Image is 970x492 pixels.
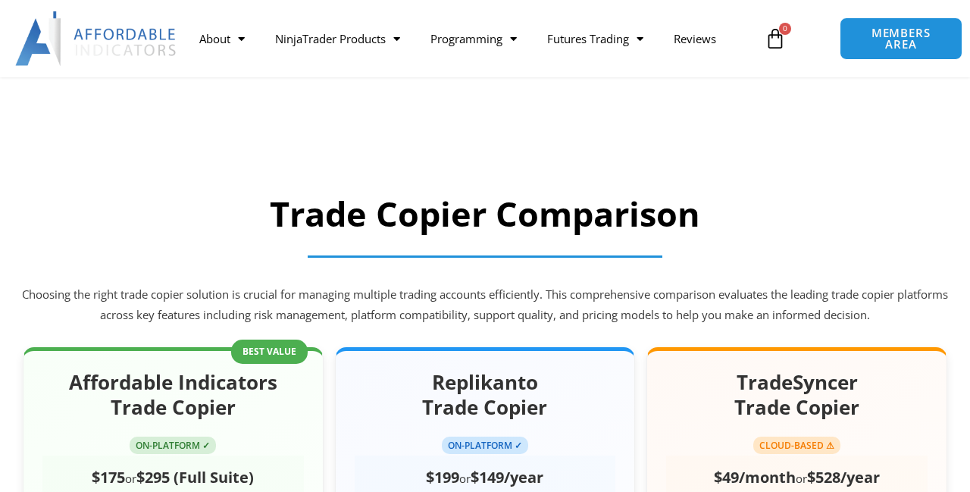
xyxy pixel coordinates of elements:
[807,467,880,487] span: $528/year
[659,21,731,56] a: Reviews
[19,284,951,327] p: Choosing the right trade copier solution is crucial for managing multiple trading accounts effici...
[355,463,616,491] div: or
[355,370,616,421] h2: Replikanto Trade Copier
[779,23,791,35] span: 0
[840,17,962,60] a: MEMBERS AREA
[15,11,178,66] img: LogoAI | Affordable Indicators – NinjaTrader
[136,467,254,487] span: $295 (Full Suite)
[532,21,659,56] a: Futures Trading
[260,21,415,56] a: NinjaTrader Products
[184,21,260,56] a: About
[42,463,304,491] div: or
[856,27,947,50] span: MEMBERS AREA
[753,437,840,454] span: CLOUD-BASED ⚠
[19,192,951,237] h2: Trade Copier Comparison
[130,437,216,454] span: ON-PLATFORM ✓
[471,467,543,487] span: $149/year
[742,17,809,61] a: 0
[184,21,756,56] nav: Menu
[666,463,928,491] div: or
[442,437,528,454] span: ON-PLATFORM ✓
[92,467,125,487] span: $175
[415,21,532,56] a: Programming
[42,370,304,421] h2: Affordable Indicators Trade Copier
[666,370,928,421] h2: TradeSyncer Trade Copier
[426,467,459,487] span: $199
[714,467,796,487] span: $49/month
